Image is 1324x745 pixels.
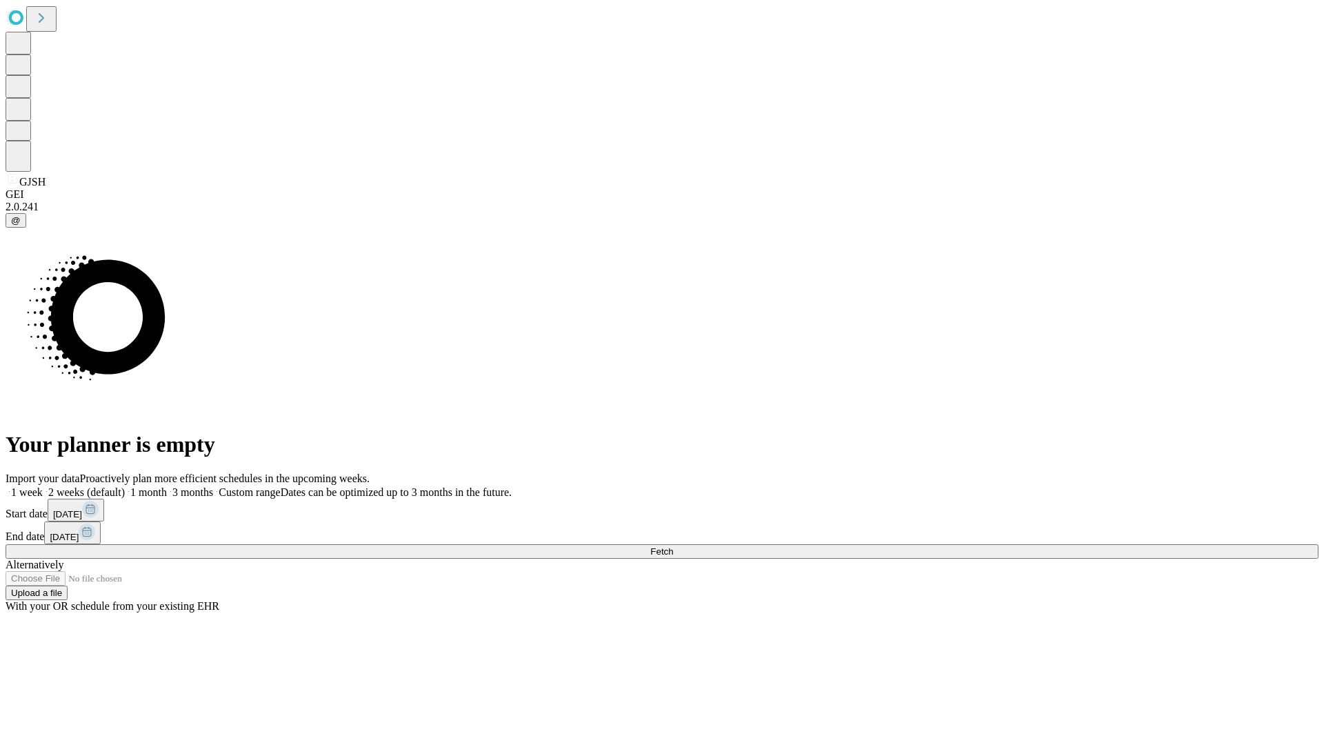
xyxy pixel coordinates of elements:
span: Proactively plan more efficient schedules in the upcoming weeks. [80,473,370,484]
span: @ [11,215,21,226]
button: [DATE] [48,499,104,521]
span: [DATE] [50,532,79,542]
span: GJSH [19,176,46,188]
span: 3 months [172,486,213,498]
button: Fetch [6,544,1318,559]
button: Upload a file [6,586,68,600]
span: 1 week [11,486,43,498]
span: Custom range [219,486,280,498]
span: 1 month [130,486,167,498]
span: With your OR schedule from your existing EHR [6,600,219,612]
span: Alternatively [6,559,63,570]
button: [DATE] [44,521,101,544]
h1: Your planner is empty [6,432,1318,457]
span: [DATE] [53,509,82,519]
button: @ [6,213,26,228]
div: End date [6,521,1318,544]
span: Dates can be optimized up to 3 months in the future. [281,486,512,498]
div: GEI [6,188,1318,201]
div: 2.0.241 [6,201,1318,213]
div: Start date [6,499,1318,521]
span: Import your data [6,473,80,484]
span: 2 weeks (default) [48,486,125,498]
span: Fetch [650,546,673,557]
